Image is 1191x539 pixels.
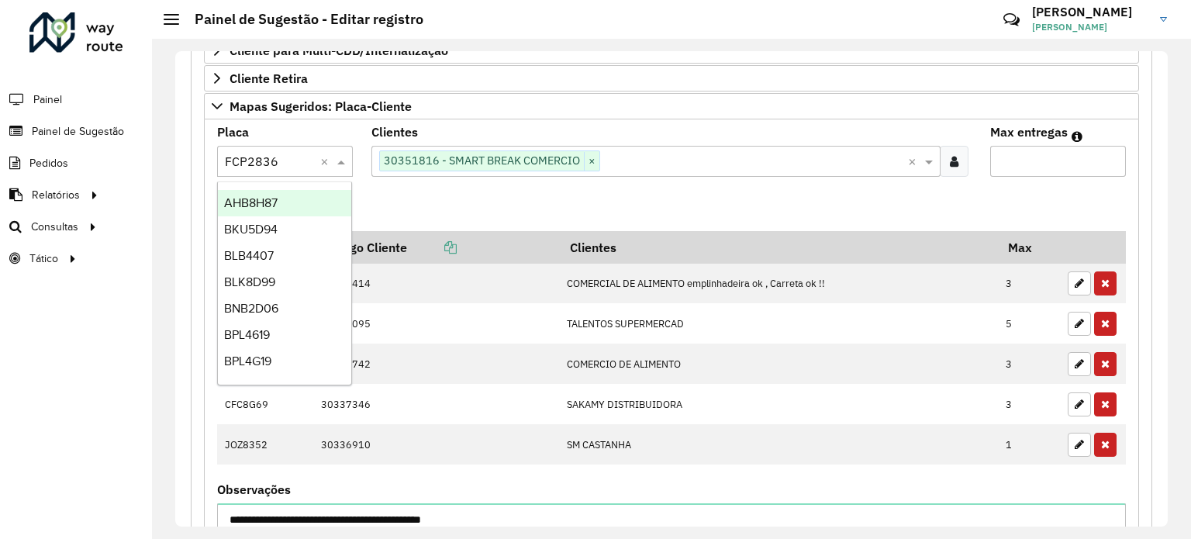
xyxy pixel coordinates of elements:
[224,302,278,315] span: BNB2D06
[998,264,1060,304] td: 3
[217,384,313,424] td: CFC8G69
[559,264,998,304] td: COMERCIAL DE ALIMENTO emplinhadeira ok , Carreta ok !!
[559,303,998,344] td: TALENTOS SUPERMERCAD
[29,155,68,171] span: Pedidos
[217,480,291,499] label: Observações
[31,219,78,235] span: Consultas
[559,344,998,384] td: COMERCIO DE ALIMENTO
[1072,130,1082,143] em: Máximo de clientes que serão colocados na mesma rota com os clientes informados
[224,354,271,368] span: BPL4G19
[217,181,353,385] ng-dropdown-panel: Options list
[998,303,1060,344] td: 5
[204,93,1139,119] a: Mapas Sugeridos: Placa-Cliente
[380,151,584,170] span: 30351816 - SMART BREAK COMERCIO
[204,65,1139,92] a: Cliente Retira
[998,384,1060,424] td: 3
[320,152,333,171] span: Clear all
[990,123,1068,141] label: Max entregas
[584,152,599,171] span: ×
[313,384,559,424] td: 30337346
[371,123,418,141] label: Clientes
[313,424,559,465] td: 30336910
[33,92,62,108] span: Painel
[313,231,559,264] th: Código Cliente
[32,123,124,140] span: Painel de Sugestão
[29,250,58,267] span: Tático
[224,249,274,262] span: BLB4407
[998,344,1060,384] td: 3
[224,223,278,236] span: BKU5D94
[230,44,448,57] span: Cliente para Multi-CDD/Internalização
[1032,5,1148,19] h3: [PERSON_NAME]
[32,187,80,203] span: Relatórios
[230,100,412,112] span: Mapas Sugeridos: Placa-Cliente
[313,264,559,304] td: 30311414
[559,384,998,424] td: SAKAMY DISTRIBUIDORA
[313,303,559,344] td: 30337095
[995,3,1028,36] a: Contato Rápido
[224,275,275,289] span: BLK8D99
[998,424,1060,465] td: 1
[179,11,423,28] h2: Painel de Sugestão - Editar registro
[908,152,921,171] span: Clear all
[1032,20,1148,34] span: [PERSON_NAME]
[407,240,457,255] a: Copiar
[224,328,270,341] span: BPL4619
[230,72,308,85] span: Cliente Retira
[559,231,998,264] th: Clientes
[217,123,249,141] label: Placa
[313,344,559,384] td: 30303742
[217,424,313,465] td: JOZ8352
[224,196,278,209] span: AHB8H87
[559,424,998,465] td: SM CASTANHA
[998,231,1060,264] th: Max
